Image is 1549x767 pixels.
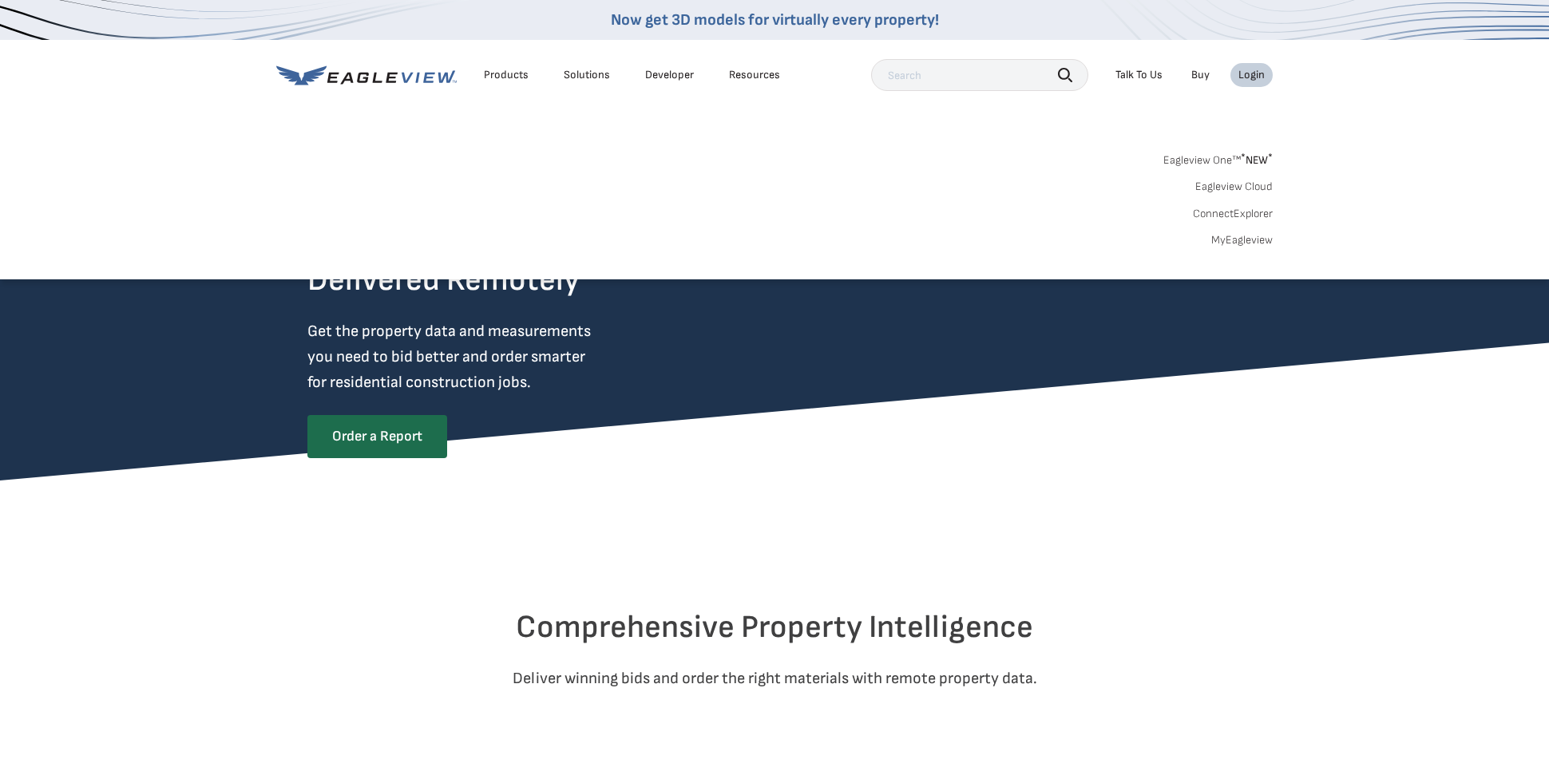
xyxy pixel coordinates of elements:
[729,68,780,82] div: Resources
[1211,233,1273,247] a: MyEagleview
[307,415,447,458] a: Order a Report
[611,10,939,30] a: Now get 3D models for virtually every property!
[307,666,1242,691] p: Deliver winning bids and order the right materials with remote property data.
[484,68,529,82] div: Products
[1241,153,1273,167] span: NEW
[1163,148,1273,167] a: Eagleview One™*NEW*
[307,608,1242,646] h2: Comprehensive Property Intelligence
[645,68,694,82] a: Developer
[1193,207,1273,221] a: ConnectExplorer
[871,59,1088,91] input: Search
[307,318,657,395] p: Get the property data and measurements you need to bid better and order smarter for residential c...
[1191,68,1210,82] a: Buy
[1115,68,1163,82] div: Talk To Us
[564,68,610,82] div: Solutions
[1195,180,1273,194] a: Eagleview Cloud
[1238,68,1265,82] div: Login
